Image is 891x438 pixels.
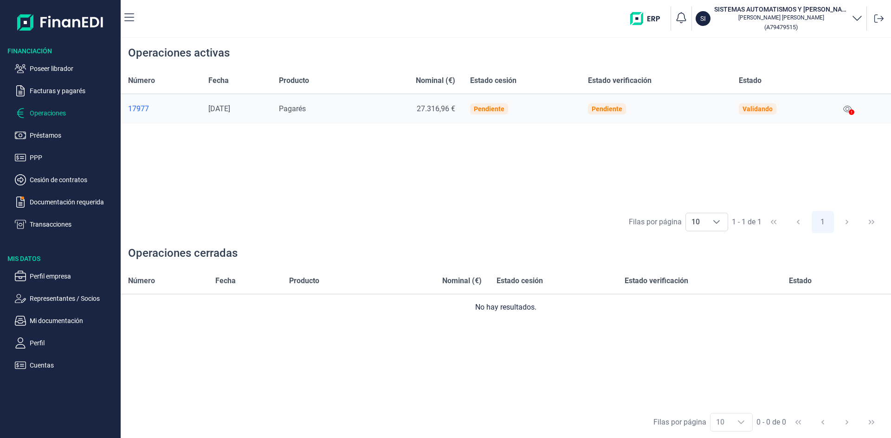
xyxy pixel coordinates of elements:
div: Pendiente [592,105,622,113]
button: Préstamos [15,130,117,141]
button: Representantes / Socios [15,293,117,304]
button: Perfil empresa [15,271,117,282]
span: Producto [289,275,319,286]
p: SI [700,14,706,23]
p: Facturas y pagarés [30,85,117,96]
span: 27.316,96 € [417,104,455,113]
p: PPP [30,152,117,163]
button: SISISTEMAS AUTOMATISMOS Y [PERSON_NAME] ELECTRICOS SA[PERSON_NAME] [PERSON_NAME](A79479515) [696,5,863,32]
p: Documentación requerida [30,197,117,208]
p: Mi documentación [30,315,117,326]
span: Fecha [208,75,229,86]
span: Estado [739,75,762,86]
span: Número [128,75,155,86]
img: Logo de aplicación [17,7,104,37]
div: Filas por página [653,417,706,428]
h3: SISTEMAS AUTOMATISMOS Y [PERSON_NAME] ELECTRICOS SA [714,5,848,14]
span: Pagarés [279,104,306,113]
button: Facturas y pagarés [15,85,117,96]
div: Filas por página [629,216,682,228]
button: Next Page [836,411,858,433]
button: Documentación requerida [15,197,117,208]
button: Cuentas [15,360,117,371]
span: 1 - 1 de 1 [732,218,762,226]
button: Previous Page [787,211,809,233]
p: Préstamos [30,130,117,141]
button: Page 1 [812,211,834,233]
p: Perfil [30,337,117,349]
span: Estado verificación [625,275,688,286]
small: Copiar cif [764,24,798,31]
span: 0 - 0 de 0 [756,419,786,426]
button: First Page [787,411,809,433]
p: Poseer librador [30,63,117,74]
button: Previous Page [812,411,834,433]
button: Transacciones [15,219,117,230]
span: Número [128,275,155,286]
div: Validando [742,105,773,113]
span: Producto [279,75,309,86]
div: [DATE] [208,104,264,114]
span: Nominal (€) [416,75,455,86]
button: PPP [15,152,117,163]
div: Pendiente [474,105,504,113]
span: Nominal (€) [442,275,482,286]
div: Operaciones activas [128,45,230,60]
button: Operaciones [15,108,117,119]
p: Representantes / Socios [30,293,117,304]
button: Perfil [15,337,117,349]
button: Mi documentación [15,315,117,326]
button: Poseer librador [15,63,117,74]
p: Cesión de contratos [30,174,117,185]
button: First Page [762,211,785,233]
span: Estado cesión [470,75,517,86]
button: Next Page [836,211,858,233]
div: No hay resultados. [128,302,884,313]
button: Cesión de contratos [15,174,117,185]
span: Estado cesión [497,275,543,286]
button: Last Page [860,211,883,233]
span: Estado verificación [588,75,652,86]
p: Cuentas [30,360,117,371]
p: Perfil empresa [30,271,117,282]
span: Estado [789,275,812,286]
img: erp [630,12,667,25]
a: 17977 [128,104,194,114]
span: 10 [686,213,705,231]
p: [PERSON_NAME] [PERSON_NAME] [714,14,848,21]
p: Transacciones [30,219,117,230]
button: Last Page [860,411,883,433]
p: Operaciones [30,108,117,119]
span: Fecha [215,275,236,286]
div: Choose [705,213,728,231]
div: Operaciones cerradas [128,246,238,260]
div: Choose [730,413,752,431]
